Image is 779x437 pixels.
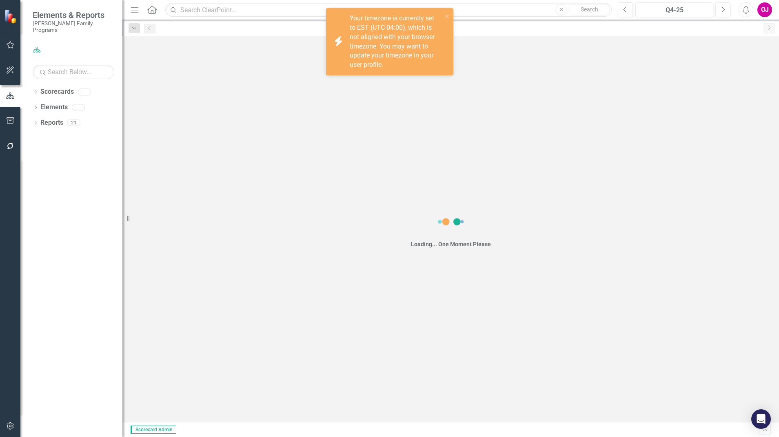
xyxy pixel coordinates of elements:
input: Search Below... [33,65,114,79]
div: Open Intercom Messenger [751,409,771,429]
small: [PERSON_NAME] Family Programs [33,20,114,33]
div: Q4-25 [638,5,710,15]
div: Your timezone is currently set to EST (UTC-04:00), which is not aligned with your browser timezon... [350,14,442,70]
span: Search [581,6,598,13]
div: 21 [67,119,80,126]
input: Search ClearPoint... [165,3,612,17]
span: Elements & Reports [33,10,114,20]
span: Scorecard Admin [131,426,176,434]
a: Elements [40,103,68,112]
button: close [444,11,450,21]
a: Scorecards [40,87,74,97]
img: ClearPoint Strategy [4,9,18,24]
button: Search [569,4,610,15]
button: OJ [757,2,772,17]
a: Reports [40,118,63,128]
button: Q4-25 [635,2,713,17]
div: Loading... One Moment Please [411,240,491,248]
